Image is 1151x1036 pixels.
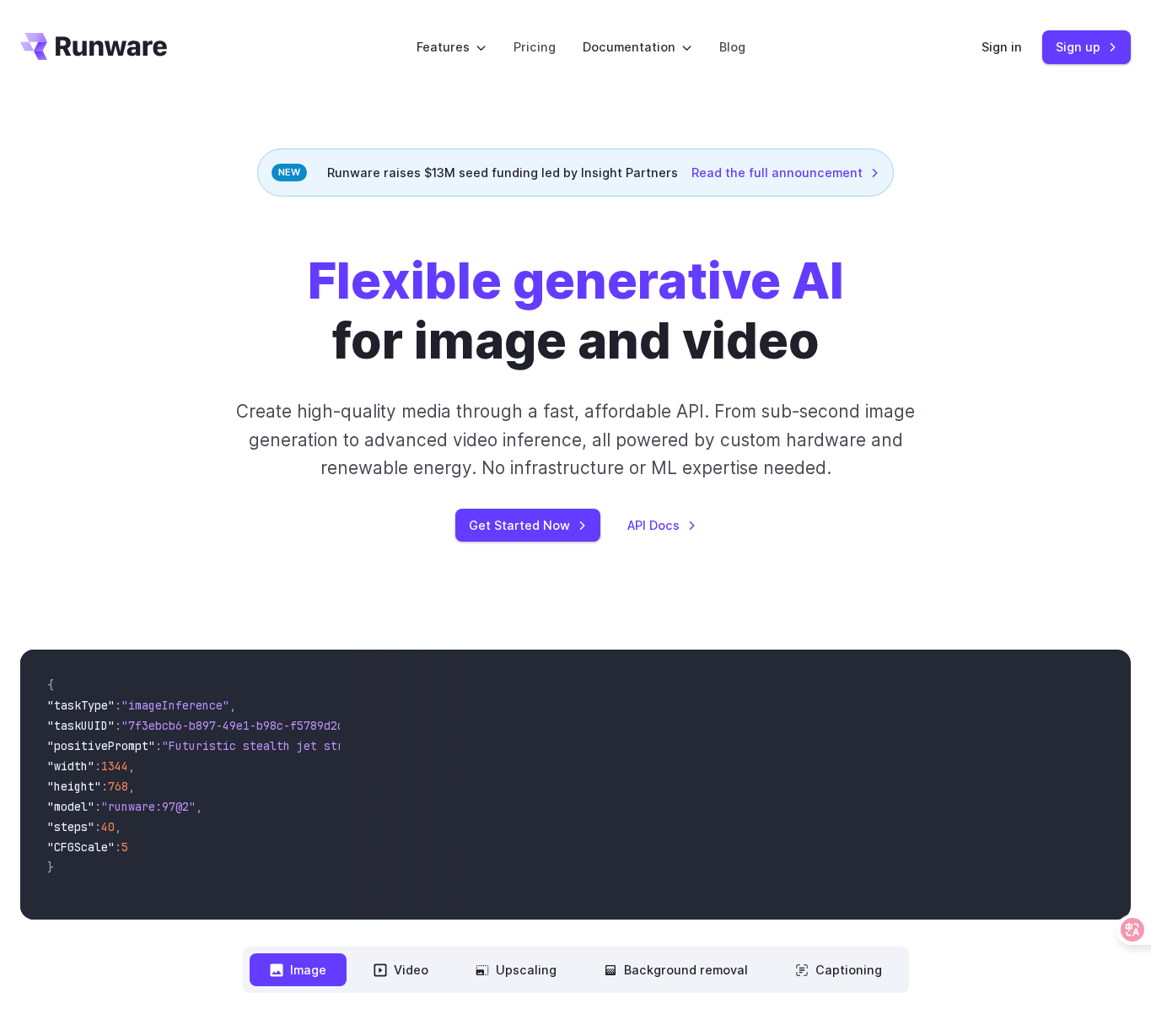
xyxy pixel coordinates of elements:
[108,779,128,794] span: 768
[47,738,155,753] span: "positivePrompt"
[94,758,101,774] span: :
[353,953,449,986] button: Video
[47,677,54,693] span: {
[982,37,1022,57] a: Sign in
[94,799,101,814] span: :
[719,37,745,57] a: Blog
[94,819,101,834] span: :
[196,799,202,814] span: ,
[455,509,600,542] a: Get Started Now
[128,779,135,794] span: ,
[47,799,94,814] span: "model"
[47,860,54,875] span: }
[101,758,128,774] span: 1344
[121,839,128,855] span: 5
[250,953,347,986] button: Image
[128,758,135,774] span: ,
[121,698,229,713] span: "imageInference"
[1042,30,1131,63] a: Sign up
[257,148,894,197] div: Runware raises $13M seed funding led by Insight Partners
[115,839,121,855] span: :
[115,698,121,713] span: :
[101,819,115,834] span: 40
[162,738,776,753] span: "Futuristic stealth jet streaking through a neon-lit cityscape with glowing purple exhaust"
[417,37,487,57] label: Features
[775,953,902,986] button: Captioning
[229,698,236,713] span: ,
[455,953,577,986] button: Upscaling
[47,758,94,774] span: "width"
[101,799,196,814] span: "runware:97@2"
[308,251,844,370] h1: for image and video
[115,819,121,834] span: ,
[220,397,931,482] p: Create high-quality media through a fast, affordable API. From sub-second image generation to adv...
[583,37,692,57] label: Documentation
[115,718,121,733] span: :
[514,37,556,57] a: Pricing
[47,698,115,713] span: "taskType"
[47,819,94,834] span: "steps"
[627,515,697,535] a: API Docs
[47,839,115,855] span: "CFGScale"
[691,163,879,182] a: Read the full announcement
[584,953,768,986] button: Background removal
[101,779,108,794] span: :
[20,33,167,60] a: Go to /
[47,779,101,794] span: "height"
[121,718,378,733] span: "7f3ebcb6-b897-49e1-b98c-f5789d2d40d7"
[308,251,844,310] strong: Flexible generative AI
[155,738,162,753] span: :
[47,718,115,733] span: "taskUUID"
